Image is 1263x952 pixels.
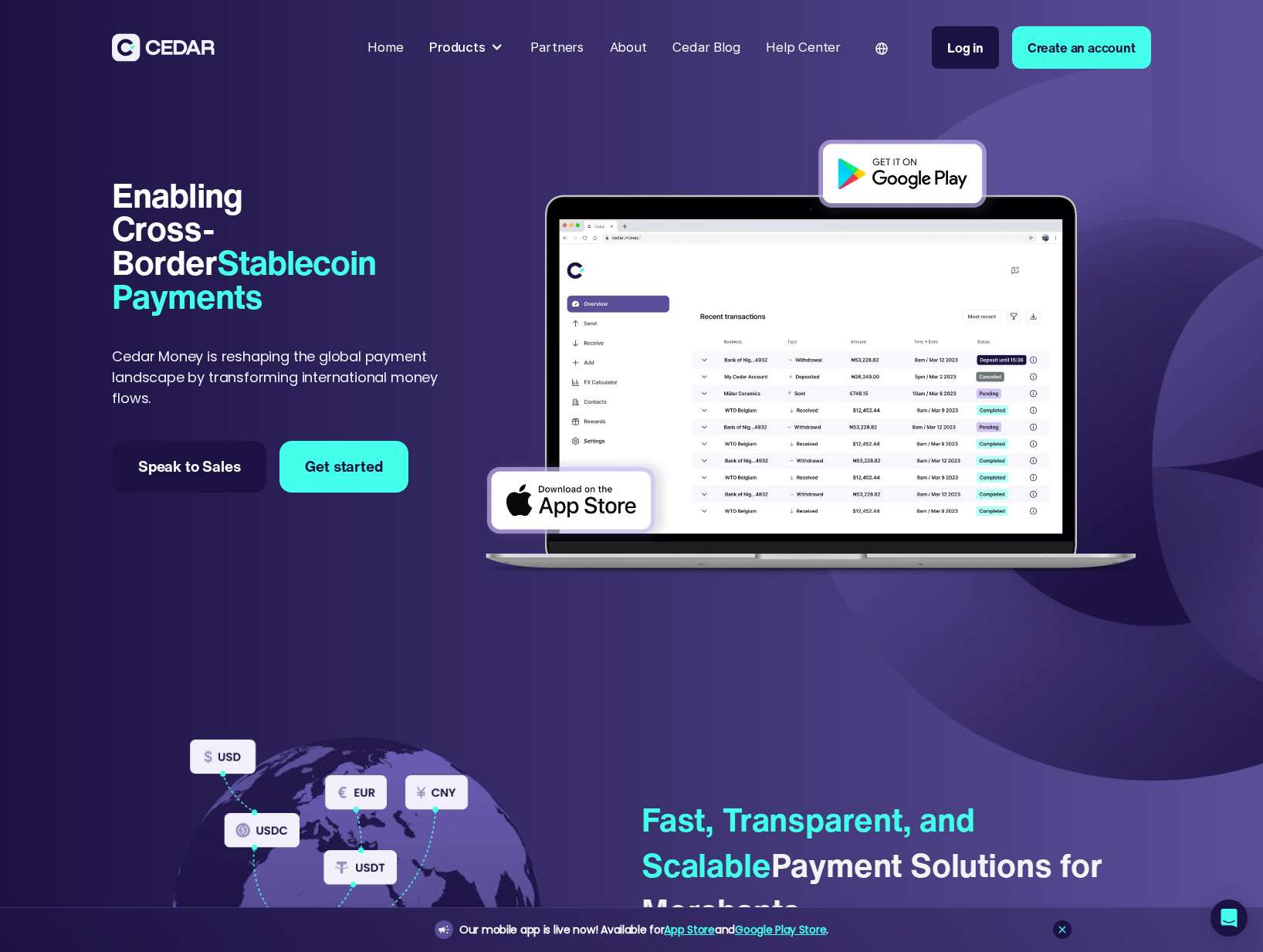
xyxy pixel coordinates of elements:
[766,38,841,57] div: Help Center
[664,922,714,937] a: App Store
[429,38,486,57] div: Products
[112,346,471,408] p: Cedar Money is reshaping the global payment landscape by transforming international money flows.
[112,178,327,313] h1: Enabling Cross-Border
[524,30,590,65] a: Partners
[367,38,403,57] div: Home
[735,922,826,937] a: Google Play Store
[875,42,888,55] img: world icon
[1012,26,1151,69] a: Create an account
[666,30,747,65] a: Cedar Blog
[361,30,410,65] a: Home
[438,923,450,936] img: announcement
[642,797,1151,933] div: Payment Solutions for Merchants
[112,237,376,321] span: Stablecoin Payments
[947,38,984,57] div: Log in
[642,795,975,889] span: Fast, Transparent, and Scalable
[932,26,999,69] a: Log in
[530,38,584,57] div: Partners
[112,441,266,493] a: Speak to Sales
[1211,899,1248,937] div: Open Intercom Messenger
[279,441,408,493] a: Get started
[603,30,653,65] a: About
[610,38,647,57] div: About
[672,38,740,57] div: Cedar Blog
[760,30,848,65] a: Help Center
[459,920,828,940] div: Our mobile app is live now! Available for and .
[423,31,512,63] div: Products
